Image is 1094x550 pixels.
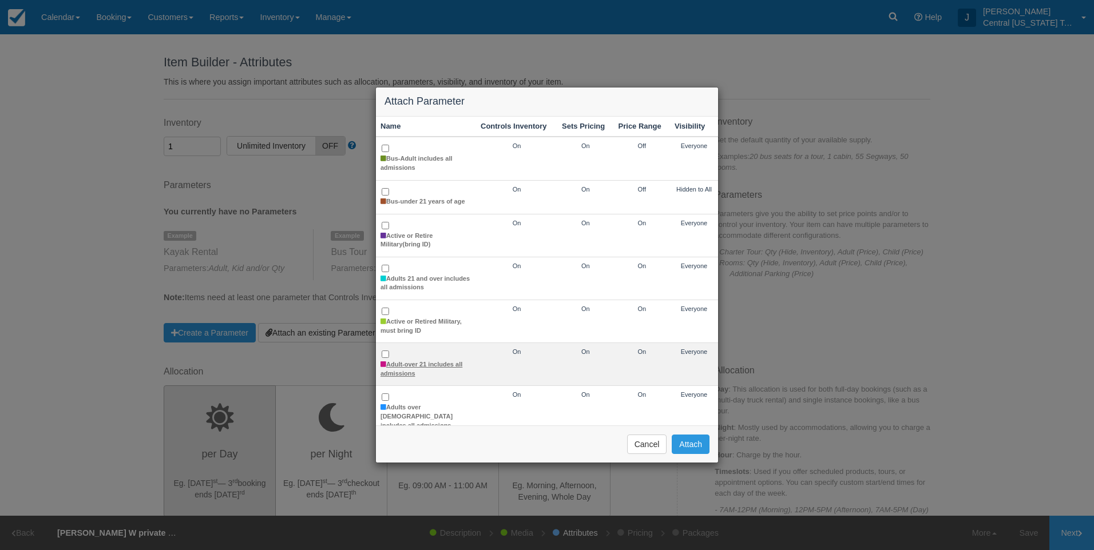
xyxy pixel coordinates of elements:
[513,186,521,193] span: On
[376,117,476,137] th: Name
[513,142,521,149] span: On
[670,386,718,438] td: Everyone
[637,348,646,355] span: On
[513,305,521,312] span: On
[557,117,613,137] th: Sets Pricing
[380,154,471,172] label: Bus-Adult includes all admissions
[380,360,471,378] label: Adult-over 21 includes all admissions
[638,186,646,193] span: Off
[581,348,590,355] span: On
[581,262,590,269] span: On
[670,300,718,343] td: Everyone
[581,305,590,312] span: On
[670,343,718,386] td: Everyone
[513,220,521,226] span: On
[380,317,471,335] label: Active or Retired Military, must bring ID
[581,391,590,398] span: On
[581,186,590,193] span: On
[380,232,471,249] label: Active or Retire Military(bring ID)
[614,117,670,137] th: Price Range
[581,142,590,149] span: On
[670,257,718,300] td: Everyone
[380,197,465,206] label: Bus-under 21 years of age
[513,262,521,269] span: On
[637,220,646,226] span: On
[637,391,646,398] span: On
[638,142,646,149] span: Off
[476,117,557,137] th: Controls Inventory
[637,305,646,312] span: On
[670,137,718,180] td: Everyone
[380,274,471,292] label: Adults 21 and over includes all admissions
[627,435,667,454] button: Cancel
[637,262,646,269] span: On
[380,403,471,430] label: Adults over [DEMOGRAPHIC_DATA] includes all admissions
[385,96,709,107] h4: Attach Parameter
[513,391,521,398] span: On
[670,180,718,214] td: Hidden to All
[513,348,521,355] span: On
[581,220,590,226] span: On
[672,435,709,454] button: Attach
[670,214,718,257] td: Everyone
[670,117,718,137] th: Visibility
